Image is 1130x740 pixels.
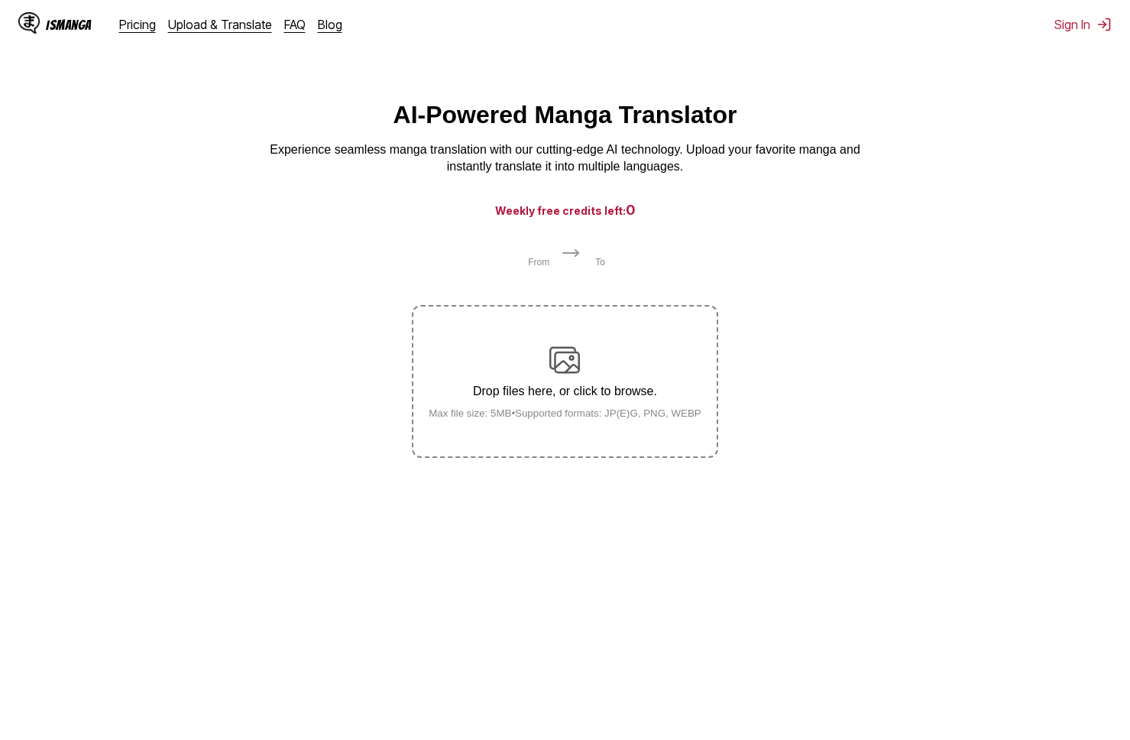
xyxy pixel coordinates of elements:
div: IsManga [46,18,92,32]
img: Sign out [1096,17,1112,32]
h1: AI-Powered Manga Translator [393,101,737,129]
label: From [528,257,549,268]
a: Upload & Translate [168,17,272,32]
label: To [595,257,605,268]
p: Experience seamless manga translation with our cutting-edge AI technology. Upload your favorite m... [260,141,871,176]
a: IsManga LogoIsManga [18,12,119,37]
h3: Weekly free credits left: [37,200,1093,219]
small: Max file size: 5MB • Supported formats: JP(E)G, PNG, WEBP [416,407,714,419]
a: Blog [318,17,342,32]
span: 0 [626,202,636,218]
button: Sign In [1054,17,1112,32]
a: FAQ [284,17,306,32]
a: Pricing [119,17,156,32]
img: IsManga Logo [18,12,40,34]
img: Languages icon [562,244,580,262]
p: Drop files here, or click to browse. [416,385,714,398]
